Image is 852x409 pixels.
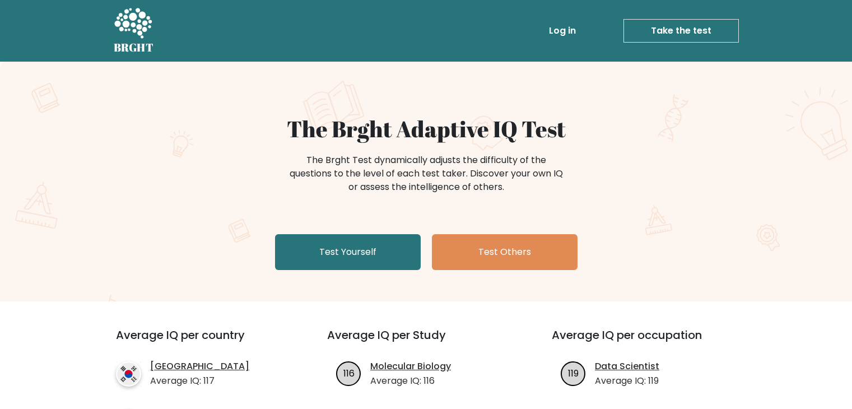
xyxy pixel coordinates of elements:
[595,360,659,373] a: Data Scientist
[544,20,580,42] a: Log in
[114,4,154,57] a: BRGHT
[116,328,287,355] h3: Average IQ per country
[432,234,578,270] a: Test Others
[286,154,566,194] div: The Brght Test dynamically adjusts the difficulty of the questions to the level of each test take...
[116,361,141,387] img: country
[275,234,421,270] a: Test Yourself
[114,41,154,54] h5: BRGHT
[370,374,451,388] p: Average IQ: 116
[568,366,579,379] text: 119
[327,328,525,355] h3: Average IQ per Study
[150,360,249,373] a: [GEOGRAPHIC_DATA]
[623,19,739,43] a: Take the test
[370,360,451,373] a: Molecular Biology
[595,374,659,388] p: Average IQ: 119
[153,115,700,142] h1: The Brght Adaptive IQ Test
[552,328,749,355] h3: Average IQ per occupation
[343,366,355,379] text: 116
[150,374,249,388] p: Average IQ: 117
